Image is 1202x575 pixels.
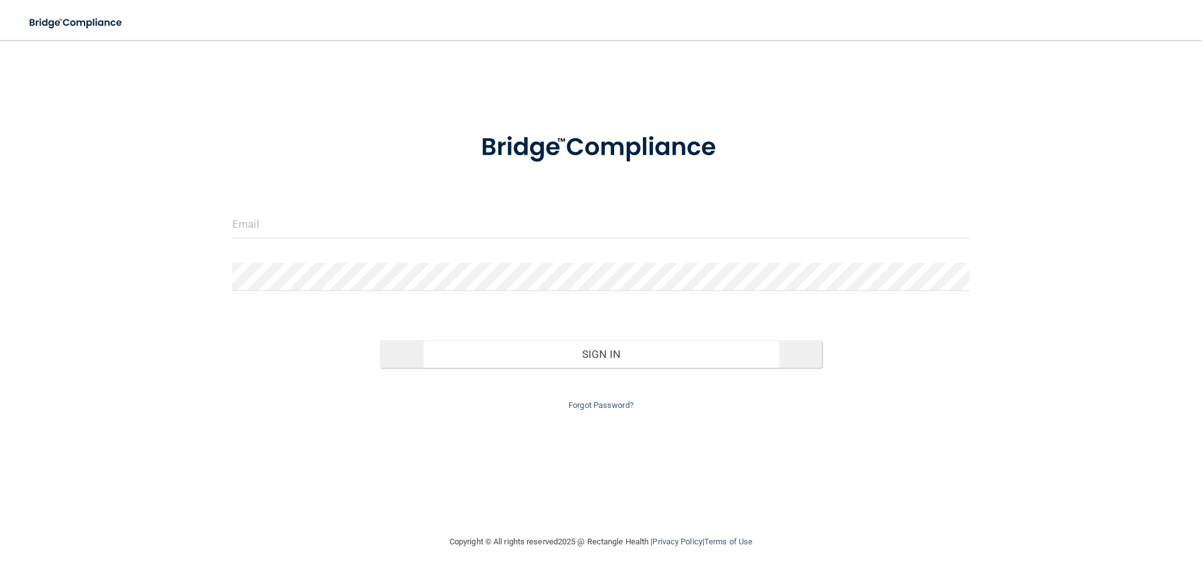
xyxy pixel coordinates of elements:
[380,340,823,368] button: Sign In
[455,115,747,180] img: bridge_compliance_login_screen.278c3ca4.svg
[568,400,634,410] a: Forgot Password?
[704,537,753,546] a: Terms of Use
[652,537,702,546] a: Privacy Policy
[19,10,134,36] img: bridge_compliance_login_screen.278c3ca4.svg
[232,210,970,238] input: Email
[372,522,830,562] div: Copyright © All rights reserved 2025 @ Rectangle Health | |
